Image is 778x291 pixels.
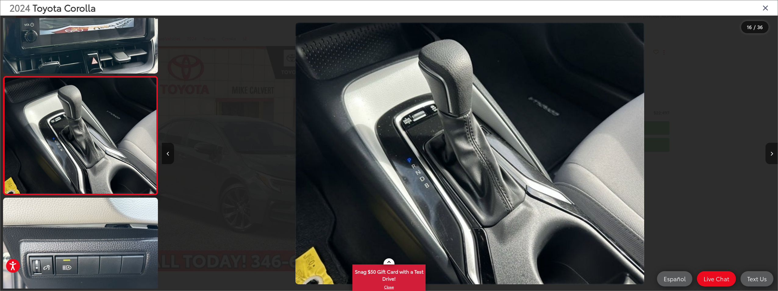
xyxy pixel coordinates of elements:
[9,1,30,14] span: 2024
[741,271,773,286] a: Text Us
[762,4,769,12] i: Close gallery
[33,1,96,14] span: Toyota Corolla
[162,23,778,285] div: 2024 Toyota Corolla SE 15
[162,143,174,164] button: Previous image
[747,23,752,30] span: 16
[697,271,736,286] a: Live Chat
[757,23,763,30] span: 36
[353,265,425,284] span: Snag $50 Gift Card with a Test Drive!
[753,25,756,29] span: /
[766,143,778,164] button: Next image
[3,77,158,194] img: 2024 Toyota Corolla SE
[657,271,692,286] a: Español
[295,23,644,285] img: 2024 Toyota Corolla SE
[701,275,732,282] span: Live Chat
[744,275,770,282] span: Text Us
[661,275,689,282] span: Español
